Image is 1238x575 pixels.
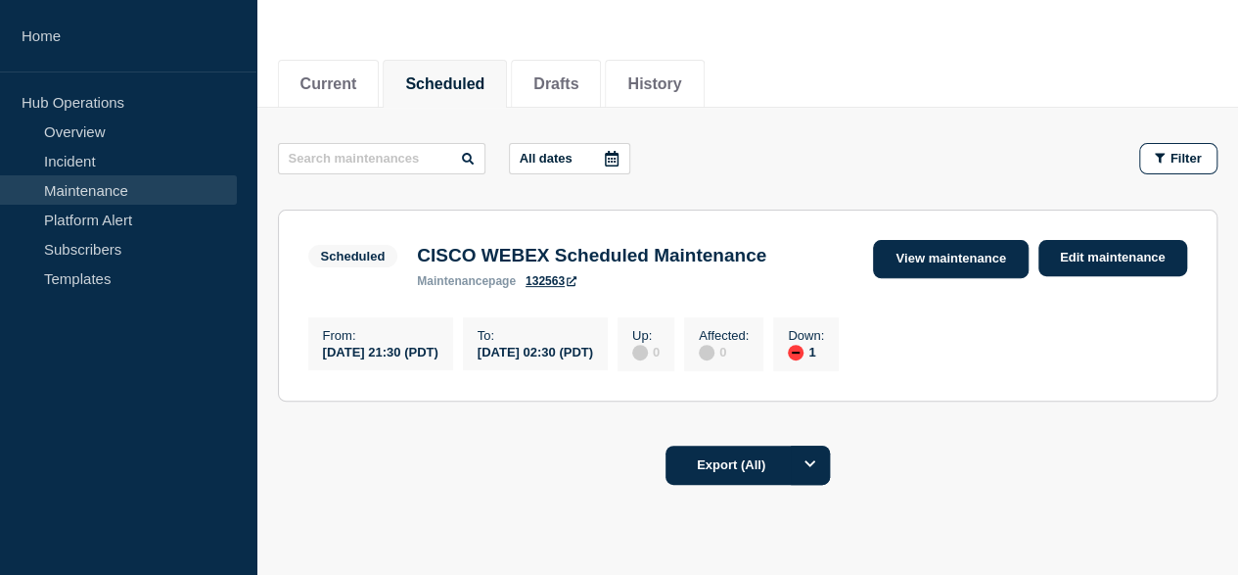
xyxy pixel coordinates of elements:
[632,343,660,360] div: 0
[526,274,576,288] a: 132563
[632,328,660,343] p: Up :
[788,328,824,343] p: Down :
[1170,151,1202,166] span: Filter
[417,274,516,288] p: page
[1038,240,1187,276] a: Edit maintenance
[520,151,573,166] p: All dates
[788,343,824,360] div: 1
[478,343,593,359] div: [DATE] 02:30 (PDT)
[1139,143,1217,174] button: Filter
[699,343,749,360] div: 0
[533,75,578,93] button: Drafts
[873,240,1028,278] a: View maintenance
[323,343,438,359] div: [DATE] 21:30 (PDT)
[788,345,803,360] div: down
[699,328,749,343] p: Affected :
[478,328,593,343] p: To :
[632,345,648,360] div: disabled
[321,249,386,264] div: Scheduled
[323,328,438,343] p: From :
[417,245,766,266] h3: CISCO WEBEX Scheduled Maintenance
[417,274,488,288] span: maintenance
[509,143,630,174] button: All dates
[278,143,485,174] input: Search maintenances
[627,75,681,93] button: History
[405,75,484,93] button: Scheduled
[665,446,830,485] button: Export (All)
[791,446,830,485] button: Options
[300,75,357,93] button: Current
[699,345,714,360] div: disabled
